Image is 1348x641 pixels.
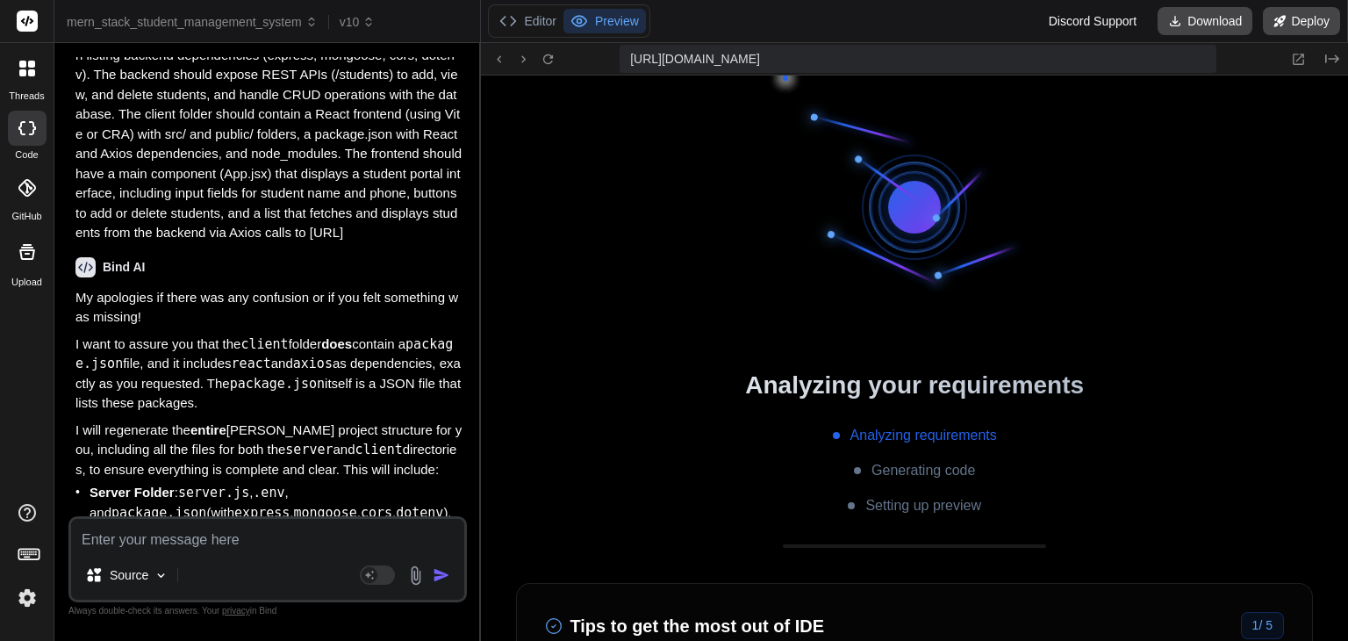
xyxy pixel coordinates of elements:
[850,425,997,446] span: Analyzing requirements
[67,13,318,31] span: mern_stack_student_management_system
[222,606,250,616] span: privacy
[871,460,975,481] span: Generating code
[232,356,271,371] code: react
[253,485,284,501] code: .env
[11,275,42,290] label: Upload
[293,505,356,521] code: mongoose
[15,148,38,162] label: code
[545,613,824,639] h3: Tips to get the most out of IDE
[563,9,646,33] button: Preview
[230,376,325,392] code: package.json
[9,89,44,104] label: threads
[90,483,463,522] li: : , , and (with , , , ).
[1266,618,1273,632] span: 5
[111,505,206,521] code: package.json
[110,566,148,584] p: Source
[481,367,1348,404] h2: Analyzing your requirements
[190,422,226,437] strong: entire
[75,288,463,328] p: My apologies if there was any confusion or if you felt something was missing!
[340,13,376,31] span: v10
[355,442,403,457] code: client
[90,485,175,500] strong: Server Folder
[865,495,981,516] span: Setting up preview
[1252,618,1259,632] span: 1
[1158,7,1252,35] button: Download
[240,336,288,352] code: client
[12,583,42,613] img: settings
[396,505,443,521] code: dotenv
[154,568,168,583] img: Pick Models
[11,209,41,224] label: GitHub
[321,336,352,351] strong: does
[630,50,760,68] span: [URL][DOMAIN_NAME]
[75,335,463,414] p: I want to assure you that the folder contain a file, and it includes and as dependencies, exactly...
[1241,612,1284,639] div: /
[433,566,450,584] img: icon
[75,421,463,480] p: I will regenerate the [PERSON_NAME] project structure for you, including all the files for both t...
[405,565,426,586] img: attachment
[103,258,145,276] h6: Bind AI
[293,356,333,371] code: axios
[234,505,290,521] code: express
[178,485,249,501] code: server.js
[361,505,392,521] code: cors
[68,602,467,619] p: Always double-check its answers. Your in Bind
[1263,7,1340,35] button: Deploy
[492,9,563,33] button: Editor
[285,442,333,457] code: server
[1038,7,1147,35] div: Discord Support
